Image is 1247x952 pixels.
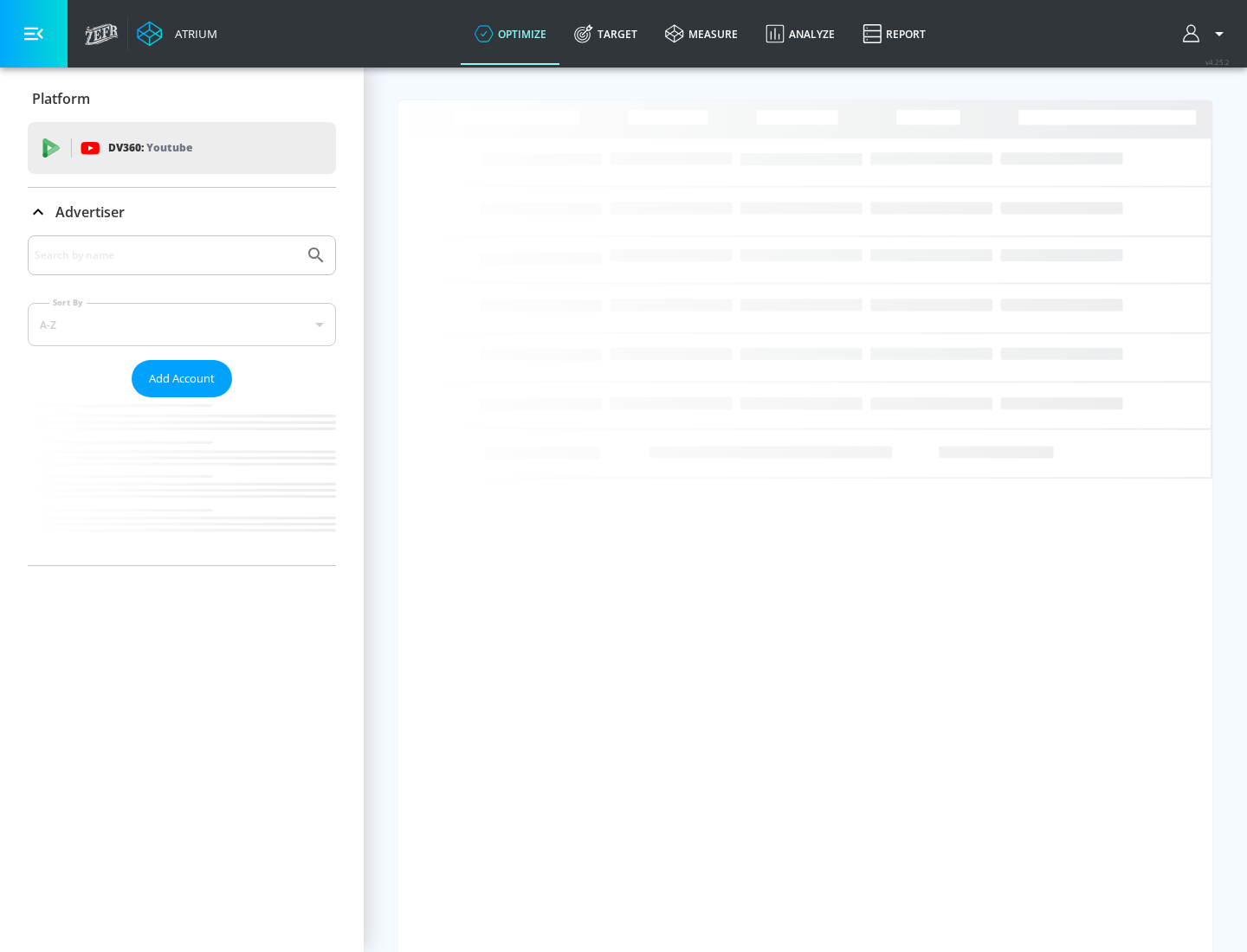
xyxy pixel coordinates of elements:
p: DV360: [108,138,192,158]
a: Report [849,3,940,65]
p: Youtube [146,138,192,157]
div: Advertiser [28,235,336,565]
a: Analyze [752,3,849,65]
div: DV360: Youtube [28,122,336,174]
div: Atrium [168,26,217,42]
p: Advertiser [55,203,125,222]
div: Advertiser [28,188,336,236]
a: Atrium [137,21,217,47]
div: Platform [28,74,336,123]
span: v 4.25.2 [1205,57,1230,67]
p: Platform [32,89,90,108]
label: Sort By [49,297,87,308]
div: A-Z [28,303,336,346]
button: Add Account [132,360,232,397]
input: Search by name [35,244,297,267]
a: optimize [461,3,560,65]
nav: list of Advertiser [28,397,336,565]
span: Add Account [149,369,215,389]
a: measure [651,3,752,65]
a: Target [560,3,651,65]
